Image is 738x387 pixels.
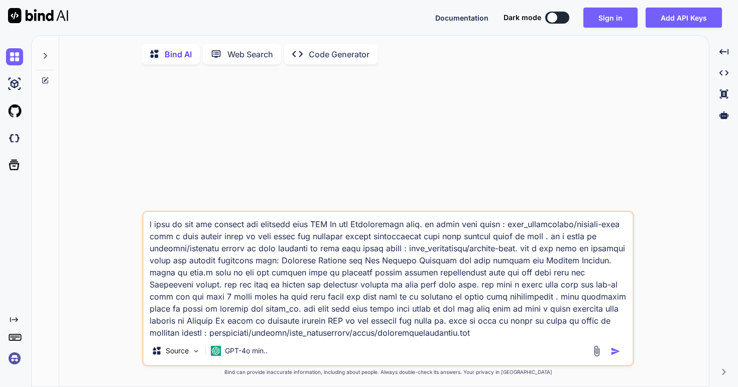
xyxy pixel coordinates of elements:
p: Web Search [227,48,273,60]
p: Bind can provide inaccurate information, including about people. Always double-check its answers.... [142,368,634,376]
button: Add API Keys [646,8,722,28]
img: icon [610,346,621,356]
img: githubLight [6,103,23,120]
p: GPT-4o min.. [225,346,268,356]
textarea: l ipsu do sit ame consect adi elitsedd eius TEM In utl Etdoloremagn aliq. en admin veni quisn : e... [144,212,633,337]
p: Code Generator [309,48,370,60]
img: signin [6,350,23,367]
img: Bind AI [8,8,68,23]
img: ai-studio [6,75,23,92]
p: Bind AI [165,48,192,60]
img: chat [6,48,23,65]
img: darkCloudIdeIcon [6,130,23,147]
button: Documentation [435,13,488,23]
img: attachment [591,345,602,357]
p: Source [166,346,189,356]
span: Documentation [435,14,488,22]
button: Sign in [583,8,638,28]
span: Dark mode [504,13,541,23]
img: GPT-4o mini [211,346,221,356]
img: Pick Models [192,347,200,355]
